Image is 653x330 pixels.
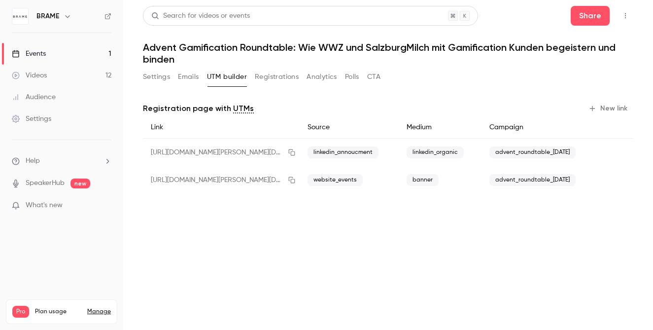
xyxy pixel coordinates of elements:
[345,69,359,85] button: Polls
[143,139,300,167] div: [URL][DOMAIN_NAME][PERSON_NAME][DATE]
[178,69,199,85] button: Emails
[481,116,597,139] div: Campaign
[12,306,29,318] span: Pro
[12,156,111,166] li: help-dropdown-opener
[26,200,63,211] span: What's new
[207,69,247,85] button: UTM builder
[308,147,378,158] span: linkedin_annoucment
[407,147,464,158] span: linkedin_organic
[36,11,60,21] h6: BRAME
[143,166,300,194] div: [URL][DOMAIN_NAME][PERSON_NAME][DATE]
[584,101,633,116] button: New link
[12,114,51,124] div: Settings
[367,69,380,85] button: CTA
[489,147,576,158] span: advent_roundtable_[DATE]
[70,179,90,188] span: new
[35,308,81,316] span: Plan usage
[407,174,439,186] span: banner
[571,6,610,26] button: Share
[151,11,250,21] div: Search for videos or events
[12,71,47,80] div: Videos
[255,69,299,85] button: Registrations
[26,178,65,188] a: SpeakerHub
[26,156,40,166] span: Help
[87,308,111,316] a: Manage
[399,116,481,139] div: Medium
[12,49,46,59] div: Events
[100,201,111,210] iframe: Noticeable Trigger
[12,8,28,24] img: BRAME
[12,92,56,102] div: Audience
[307,69,337,85] button: Analytics
[143,116,300,139] div: Link
[300,116,398,139] div: Source
[233,103,254,114] a: UTMs
[489,174,576,186] span: advent_roundtable_[DATE]
[143,41,633,65] h1: Advent Gamification Roundtable: Wie WWZ und SalzburgMilch mit Gamification Kunden begeistern und ...
[308,174,363,186] span: website_events
[143,69,170,85] button: Settings
[143,103,254,114] p: Registration page with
